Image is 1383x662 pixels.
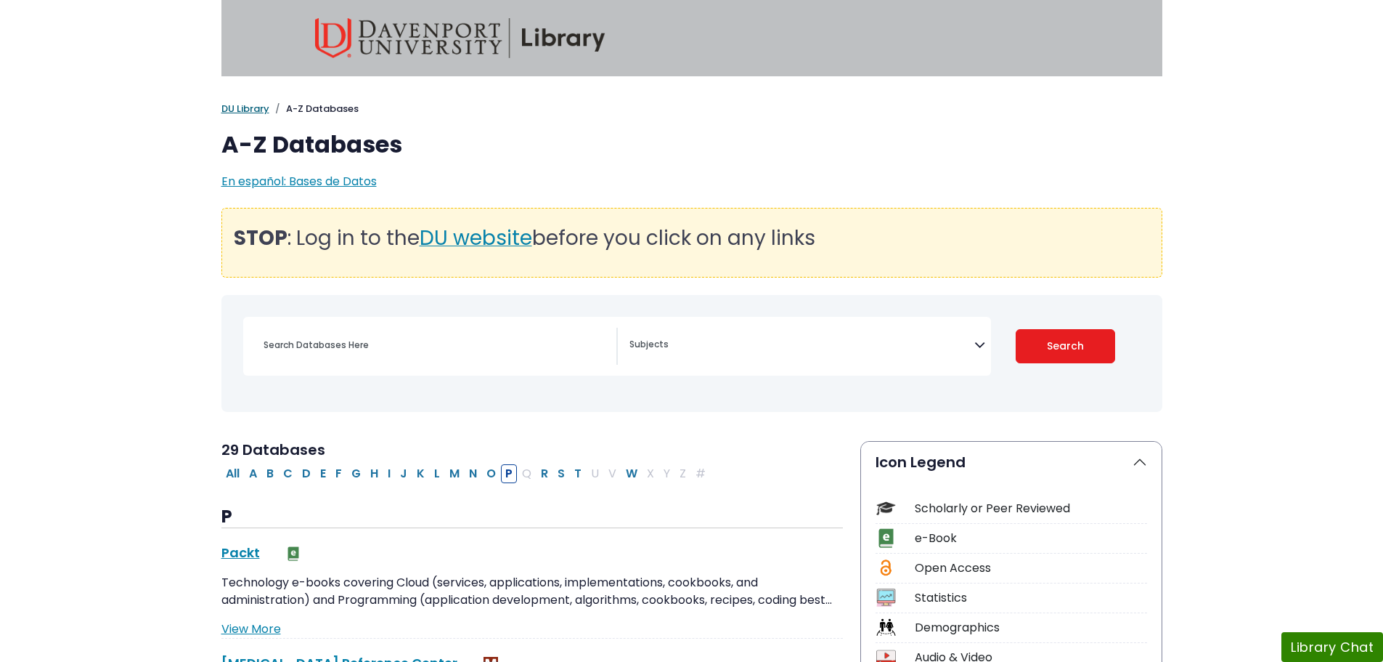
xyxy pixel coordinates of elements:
h1: A-Z Databases [221,131,1162,158]
img: Icon Demographics [876,618,896,637]
strong: STOP [234,224,287,252]
img: e-Book [286,546,301,561]
button: Filter Results E [316,464,330,483]
span: DU website [420,224,532,252]
textarea: Search [629,340,974,352]
button: Submit for Search Results [1016,329,1115,363]
button: Filter Results N [465,464,481,483]
button: Filter Results P [501,464,517,483]
button: Filter Results H [366,464,383,483]
button: Filter Results C [279,464,297,483]
span: before you click on any links [532,224,815,252]
div: Demographics [915,619,1147,637]
button: Icon Legend [861,442,1162,483]
h3: P [221,506,843,528]
button: Filter Results J [396,464,412,483]
div: Alpha-list to filter by first letter of database name [221,464,711,481]
button: Filter Results D [298,464,315,483]
div: Statistics [915,589,1147,607]
span: 29 Databases [221,440,325,460]
li: A-Z Databases [269,102,359,116]
img: Icon Statistics [876,588,896,607]
button: Filter Results L [430,464,444,483]
nav: breadcrumb [221,102,1162,116]
img: Davenport University Library [315,18,605,58]
button: Filter Results W [621,464,642,483]
button: All [221,464,244,483]
a: Packt [221,544,260,562]
a: En español: Bases de Datos [221,173,377,190]
button: Filter Results T [570,464,586,483]
button: Filter Results R [537,464,552,483]
img: Icon Scholarly or Peer Reviewed [876,498,896,518]
p: Technology e-books covering Cloud (services, applications, implementations, cookbooks, and admini... [221,574,843,609]
img: Icon Open Access [877,558,895,578]
span: : Log in to the [234,224,420,252]
button: Filter Results S [553,464,569,483]
button: Filter Results B [262,464,278,483]
button: Filter Results O [482,464,500,483]
button: Filter Results A [245,464,261,483]
div: Open Access [915,560,1147,577]
button: Filter Results I [383,464,395,483]
input: Search database by title or keyword [255,334,616,355]
button: Filter Results K [412,464,429,483]
button: Filter Results F [331,464,346,483]
a: View More [221,621,281,637]
div: e-Book [915,530,1147,547]
div: Scholarly or Peer Reviewed [915,500,1147,517]
img: Icon e-Book [876,528,896,548]
nav: Search filters [221,295,1162,412]
button: Filter Results M [445,464,464,483]
a: DU Library [221,102,269,116]
button: Library Chat [1281,632,1383,662]
a: DU website [420,234,532,249]
button: Filter Results G [347,464,365,483]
